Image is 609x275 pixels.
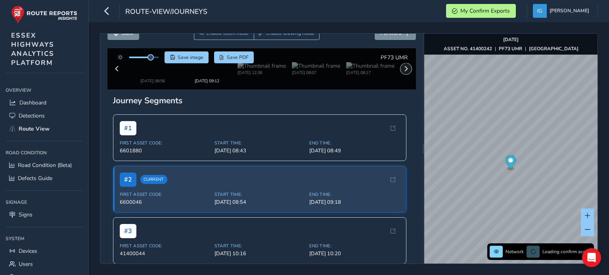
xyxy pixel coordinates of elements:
span: PF73 UMR [381,54,408,61]
img: Thumbnail frame [128,60,177,68]
span: Save image [178,54,203,61]
a: Dashboard [6,96,83,109]
button: Save [165,51,209,63]
span: 41400044 [120,243,210,250]
img: rr logo [11,6,77,23]
div: | | [444,46,578,52]
a: Road Condition (Beta) [6,159,83,172]
span: [DATE] 10:16 [214,243,304,250]
span: 6600046 [120,192,210,199]
span: My Confirm Exports [460,7,510,15]
div: System [6,233,83,245]
a: Devices [6,245,83,258]
a: Users [6,258,83,271]
span: Signs [19,211,33,218]
span: Users [19,260,33,268]
span: [DATE] 08:49 [309,140,399,147]
span: End Time: [309,184,399,190]
span: Current [140,168,167,177]
span: # 3 [120,217,136,231]
div: [DATE] 08:17 [346,68,395,74]
img: Thumbnail frame [346,60,395,68]
div: Map marker [506,155,516,171]
div: [DATE] 09:12 [183,68,231,74]
span: Start Time: [214,184,304,190]
div: Open Intercom Messenger [582,248,601,267]
span: # 1 [120,114,136,128]
span: Loading confirm assets [542,248,592,255]
div: [DATE] 12:38 [237,68,286,74]
span: route-view/journeys [125,7,207,18]
span: [DATE] 09:18 [309,192,399,199]
strong: [GEOGRAPHIC_DATA] [529,46,578,52]
div: [DATE] 08:07 [292,68,340,74]
span: [PERSON_NAME] [550,4,589,18]
span: First Asset Code: [120,184,210,190]
span: # 2 [120,165,136,180]
span: Network [506,248,524,255]
span: Devices [19,247,37,255]
img: Thumbnail frame [237,60,286,68]
span: Defects Guide [18,174,52,182]
img: Thumbnail frame [183,60,231,68]
img: diamond-layout [533,4,547,18]
button: [PERSON_NAME] [533,4,592,18]
strong: ASSET NO. 41400242 [444,46,492,52]
span: Start Time: [214,236,304,242]
span: End Time: [309,236,399,242]
button: PDF [214,51,254,63]
span: Road Condition (Beta) [18,161,72,169]
span: Detections [19,112,45,119]
span: Dashboard [19,99,46,106]
div: Road Condition [6,147,83,159]
span: Save PDF [227,54,249,61]
div: Overview [6,84,83,96]
span: [DATE] 08:54 [214,192,304,199]
span: First Asset Code: [120,236,210,242]
button: My Confirm Exports [446,4,516,18]
div: Signage [6,196,83,208]
span: [DATE] 10:20 [309,243,399,250]
span: First Asset Code: [120,133,210,139]
div: [DATE] 08:56 [128,68,177,74]
span: 6601880 [120,140,210,147]
span: Route View [19,125,50,133]
span: Start Time: [214,133,304,139]
div: Journey Segments [113,88,410,99]
strong: PF73 UMR [499,46,522,52]
span: ESSEX HIGHWAYS ANALYTICS PLATFORM [11,31,54,67]
a: Detections [6,109,83,122]
a: Defects Guide [6,172,83,185]
span: End Time: [309,133,399,139]
strong: [DATE] [503,36,519,43]
span: [DATE] 08:43 [214,140,304,147]
a: Route View [6,122,83,135]
a: Signs [6,208,83,221]
img: Thumbnail frame [292,60,340,68]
